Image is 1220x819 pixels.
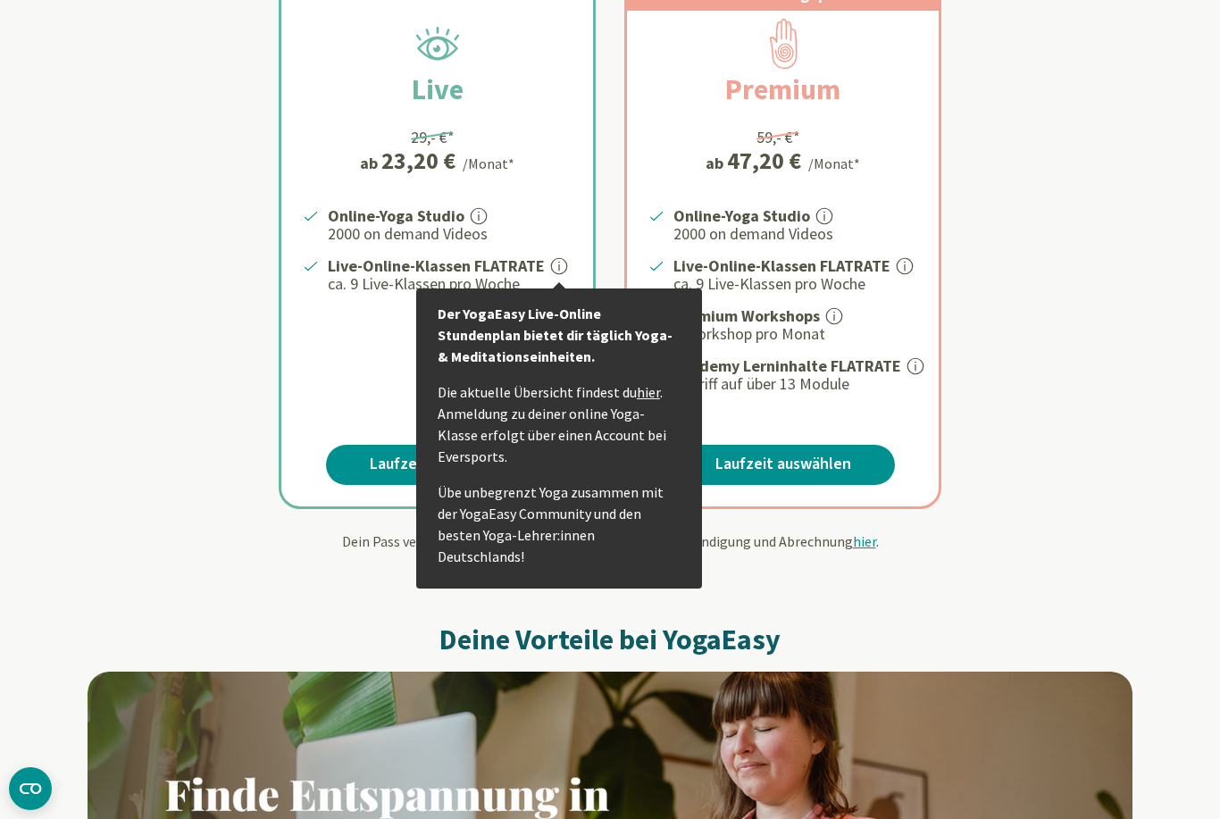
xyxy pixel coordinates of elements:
div: /Monat* [808,153,860,174]
h2: Deine Vorteile bei YogaEasy [88,622,1132,657]
a: Laufzeit auswählen [326,445,549,485]
span: hier [853,532,876,550]
p: Zugriff auf über 13 Module [673,373,917,395]
strong: Live-Online-Klassen FLATRATE [673,255,890,276]
p: 2000 on demand Videos [328,223,572,245]
p: ca. 9 Live-Klassen pro Woche [673,273,917,295]
strong: Premium Workshops [673,305,820,326]
p: Die aktuelle Übersicht findest du . Anmeldung zu deiner online Yoga-Klasse erfolgt über einen Acc... [438,381,681,467]
p: ca. 9 Live-Klassen pro Woche [328,273,572,295]
div: Dein Pass verlängert sich bequem automatisch. Infos zu Kündigung und Abrechnung . Inkl. MwSt. [88,531,1132,579]
strong: Online-Yoga Studio [328,205,464,226]
span: ab [360,151,381,175]
div: 59,- €* [756,125,800,149]
span: ab [706,151,727,175]
p: 2000 on demand Videos [673,223,917,245]
h2: Live [369,68,506,111]
a: Laufzeit auswählen [672,445,895,485]
div: 23,20 € [381,149,455,172]
strong: Live-Online-Klassen FLATRATE [328,255,545,276]
div: 29,- €* [411,125,455,149]
strong: Online-Yoga Studio [673,205,810,226]
div: 47,20 € [727,149,801,172]
strong: Der YogaEasy Live-Online Stundenplan bietet dir täglich Yoga- & Meditationseinheiten. [438,305,673,365]
strong: Academy Lerninhalte FLATRATE [673,355,901,376]
div: /Monat* [463,153,514,174]
button: CMP-Widget öffnen [9,767,52,810]
a: hier [637,383,660,401]
h2: Premium [682,68,883,111]
p: Übe unbegrenzt Yoga zusammen mit der YogaEasy Community und den besten Yoga-Lehrer:innen Deutschl... [438,481,681,567]
p: 1 Workshop pro Monat [673,323,917,345]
